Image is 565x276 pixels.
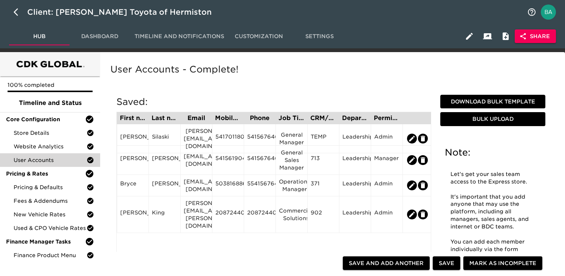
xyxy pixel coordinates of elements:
div: Permission Set [374,115,399,121]
span: Mark as Incomplete [469,259,536,268]
div: [EMAIL_ADDRESS][DOMAIN_NAME] [184,178,209,193]
button: Mark as Incomplete [463,256,542,270]
span: Timeline and Notifications [135,32,224,41]
span: Dashboard [74,32,125,41]
span: Used & CPO Vehicle Rates [14,224,87,232]
div: 5415676461 [247,154,272,166]
div: Admin [374,209,399,220]
div: Phone [247,115,272,121]
div: Last name [152,115,177,121]
span: Finance Product Menu [14,251,87,259]
span: Timeline and Status [6,99,94,108]
button: edit [418,180,428,190]
p: 100% completed [8,81,93,89]
div: King [152,209,177,220]
button: Share [515,29,556,43]
div: Department [342,115,368,121]
p: You can add each member individually via the form below, or upload a bulk file using the tools to... [450,238,535,268]
button: edit [407,155,417,165]
button: Internal Notes and Comments [497,27,515,45]
span: Customization [233,32,285,41]
span: Save [439,259,454,268]
div: 55415676461 [247,180,272,191]
div: 2087244059 [247,209,272,220]
div: Operations Manager [279,178,304,193]
div: Leadership [342,133,368,144]
h5: Saved: [116,96,431,108]
button: edit [407,180,417,190]
button: Save and Add Another [343,256,430,270]
div: [PERSON_NAME] [120,154,146,166]
div: CRM/User ID [310,115,336,121]
span: New Vehicle Rates [14,211,87,218]
div: [EMAIL_ADDRESS][DOMAIN_NAME] [184,153,209,168]
button: edit [407,210,417,219]
button: Bulk Upload [440,112,545,126]
div: Leadership [342,154,368,166]
button: edit [418,210,428,219]
div: 902 [311,209,336,220]
span: Bulk Upload [443,114,542,124]
button: Download Bulk Template [440,95,545,109]
div: Email [183,115,209,121]
div: Bryce [120,180,146,191]
p: It's important that you add anyone that may use the platform, including all managers, sales agent... [450,193,535,231]
span: Share [521,32,550,41]
div: 371 [311,180,336,191]
button: Edit Hub [460,27,478,45]
span: Download Bulk Template [443,97,542,106]
div: Silaski [152,133,177,144]
div: [PERSON_NAME] [152,154,177,166]
span: Hub [14,32,65,41]
div: TEMP [311,133,336,144]
div: 713 [311,154,336,166]
div: Commercial Solutions [279,207,304,222]
div: General Sales Manager [279,149,304,171]
button: edit [407,134,417,143]
div: Admin [374,180,399,191]
span: Pricing & Defaults [14,183,87,191]
button: Save [433,256,460,270]
span: Website Analytics [14,143,87,150]
div: 5415619048 [215,154,241,166]
div: First name [120,115,146,121]
div: General Manager [279,131,304,146]
div: Admin [374,133,399,144]
div: [PERSON_NAME] [152,180,177,191]
div: [PERSON_NAME] [120,209,146,220]
div: [PERSON_NAME][EMAIL_ADDRESS][DOMAIN_NAME] [184,127,209,150]
span: Finance Manager Tasks [6,238,85,245]
div: Leadership [342,180,368,191]
div: 5038168866 [215,180,241,191]
div: [PERSON_NAME][EMAIL_ADDRESS][PERSON_NAME][DOMAIN_NAME] [184,199,209,230]
div: Manager [374,154,399,166]
p: Let's get your sales team access to the Express store. [450,171,535,186]
div: [PERSON_NAME] [120,133,146,144]
button: edit [418,155,428,165]
div: Client: [PERSON_NAME] Toyota of Hermiston [27,6,222,18]
div: Leadership [342,209,368,220]
img: Profile [541,5,556,20]
div: 5417011800 [215,133,241,144]
span: Settings [294,32,345,41]
span: Fees & Addendums [14,197,87,205]
div: Job Title [279,115,304,121]
span: Core Configuration [6,116,85,123]
span: Store Details [14,129,87,137]
span: Save and Add Another [349,259,424,268]
button: notifications [523,3,541,21]
button: edit [418,134,428,143]
span: Pricing & Rates [6,170,85,177]
div: Mobile Phone [215,115,241,121]
div: 2087244059 [215,209,241,220]
button: Client View [478,27,497,45]
div: 5415676461 [247,133,272,144]
h5: Note: [445,146,541,159]
span: User Accounts [14,156,87,164]
h5: User Accounts - Complete! [110,63,551,76]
